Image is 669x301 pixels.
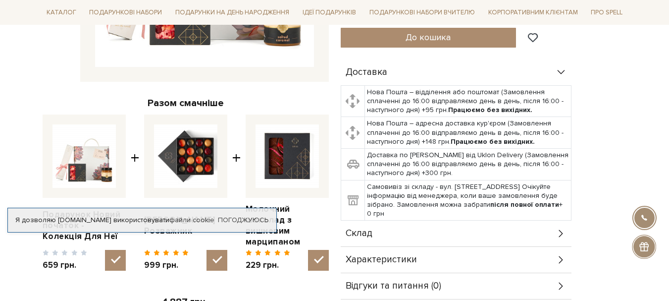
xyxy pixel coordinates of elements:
div: Разом смачніше [43,97,329,110]
b: Працюємо без вихідних. [448,106,532,114]
img: Молочний шоколад з вишневим марципаном [256,124,319,188]
a: Ідеї подарунків [299,5,360,20]
a: Подарункові набори [85,5,166,20]
span: 229 грн. [246,260,291,271]
a: файли cookie [169,216,214,224]
b: після повної оплати [490,200,559,209]
span: Характеристики [346,255,417,264]
div: Я дозволяю [DOMAIN_NAME] використовувати [8,216,276,225]
a: Погоджуюсь [218,216,268,225]
td: Нова Пошта – відділення або поштомат (Замовлення сплаченні до 16:00 відправляємо день в день, піс... [364,85,571,117]
a: Подарунки на День народження [171,5,293,20]
b: Працюємо без вихідних. [451,137,535,146]
img: Сет цукерок Розважник [154,124,217,188]
a: Подарункові набори Вчителю [365,4,479,21]
button: До кошика [341,28,516,48]
span: Доставка [346,68,387,77]
span: + [131,115,139,271]
img: Подарунок Новий початок - Колекція Для Неї [52,124,116,188]
span: + [232,115,241,271]
span: До кошика [406,32,451,43]
td: Самовивіз зі складу - вул. [STREET_ADDRESS] Очікуйте інформацію від менеджера, коли ваше замовлен... [364,180,571,221]
td: Нова Пошта – адресна доставка кур'єром (Замовлення сплаченні до 16:00 відправляємо день в день, п... [364,117,571,149]
a: Про Spell [587,5,626,20]
a: Корпоративним клієнтам [484,5,582,20]
span: Відгуки та питання (0) [346,282,441,291]
td: Доставка по [PERSON_NAME] від Uklon Delivery (Замовлення сплаченні до 16:00 відправляємо день в д... [364,149,571,181]
span: 999 грн. [144,260,189,271]
a: Молочний шоколад з вишневим марципаном [246,204,329,247]
span: 659 грн. [43,260,88,271]
a: Каталог [43,5,80,20]
span: Склад [346,229,372,238]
